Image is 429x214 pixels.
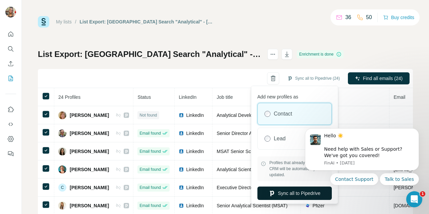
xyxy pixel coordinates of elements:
img: Avatar [5,7,16,17]
h1: List Export: [GEOGRAPHIC_DATA] Search "Analytical" - [DATE] 18:31 [38,49,261,60]
button: Search [5,43,16,55]
button: Find all emails (24) [348,72,410,84]
a: My lists [56,19,72,24]
span: Status [137,94,151,100]
img: Avatar [58,202,66,210]
img: LinkedIn logo [179,149,184,154]
span: Email found [139,185,161,191]
button: actions [267,49,278,60]
span: 1 [420,191,425,197]
span: LinkedIn [186,130,204,137]
span: [PERSON_NAME] [70,166,109,173]
span: Email found [139,130,161,136]
img: Avatar [58,129,66,137]
label: Contact [274,110,292,118]
span: Email [393,94,405,100]
img: Avatar [58,147,66,155]
img: company-logo [305,203,310,208]
span: Not found [139,112,157,118]
iframe: Intercom live chat [406,191,422,207]
img: LinkedIn logo [179,185,184,190]
img: LinkedIn logo [179,131,184,136]
span: Email found [139,166,161,172]
span: [PERSON_NAME] [70,184,109,191]
span: Executive Director Global Quality Analytical Science [217,185,324,190]
button: Sync all to Pipedrive (24) [283,73,345,83]
span: LinkedIn [186,166,204,173]
p: 50 [366,13,372,21]
button: Use Surfe on LinkedIn [5,103,16,116]
span: [PERSON_NAME] [70,112,109,119]
button: Quick start [5,28,16,40]
img: Avatar [58,165,66,173]
img: LinkedIn logo [179,113,184,118]
span: Job title [217,94,233,100]
button: Use Surfe API [5,118,16,130]
p: Add new profiles as [257,91,332,100]
span: LinkedIn [179,94,196,100]
li: / [75,18,76,25]
span: Senior Analytical Scientist (MSAT) [217,203,287,208]
button: Sync all to Pipedrive [257,187,332,200]
span: LinkedIn [186,184,204,191]
span: [PERSON_NAME] [70,202,109,209]
button: Buy credits [383,13,414,22]
span: LinkedIn [186,112,204,119]
span: Email found [139,203,161,209]
span: Email found [139,148,161,154]
span: LinkedIn [186,148,204,155]
p: 36 [345,13,351,21]
span: Senior Director Analytical Development [217,131,298,136]
span: Analytical Development Chemist [217,113,284,118]
span: Pfizer [312,202,324,209]
img: LinkedIn logo [179,203,184,208]
button: Enrich CSV [5,58,16,70]
span: [PERSON_NAME] [70,148,109,155]
span: LinkedIn [186,202,204,209]
div: C [58,184,66,192]
span: Analytical Scientist (MSAT-AT) [217,167,280,172]
span: 24 Profiles [58,94,80,100]
div: Enrichment is done [297,50,344,58]
div: List Export: [GEOGRAPHIC_DATA] Search "Analytical" - [DATE] 18:31 [80,18,213,25]
span: Find all emails (24) [363,75,403,82]
img: Surfe Logo [38,16,49,27]
img: LinkedIn logo [179,167,184,172]
label: Lead [274,135,286,143]
button: My lists [5,72,16,84]
span: [PERSON_NAME] [70,130,109,137]
span: Profiles that already exist in your CRM will be automatically updated. [269,160,328,178]
button: Dashboard [5,133,16,145]
img: Avatar [58,111,66,119]
iframe: Intercom notifications message [295,123,429,189]
button: Feedback [5,148,16,160]
span: MSAT Senior Scientist (Analytical) [217,149,288,154]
